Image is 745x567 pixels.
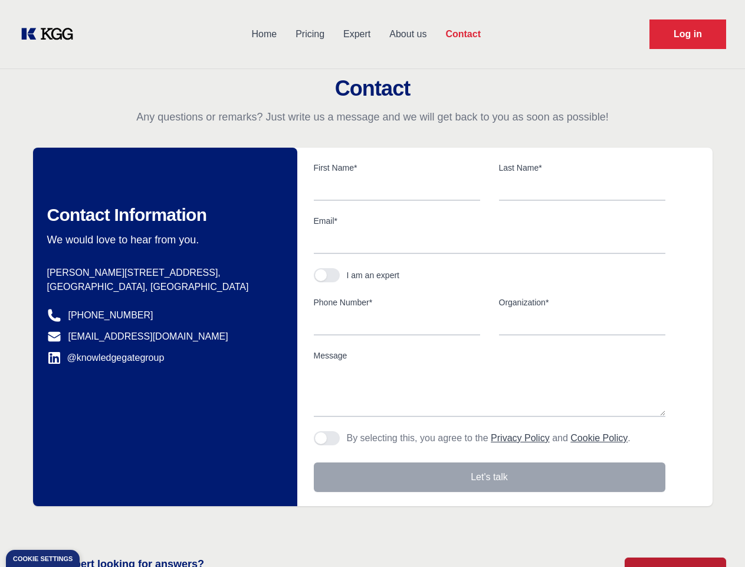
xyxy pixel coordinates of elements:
p: By selecting this, you agree to the and . [347,431,631,445]
label: First Name* [314,162,480,174]
a: Home [242,19,286,50]
a: [EMAIL_ADDRESS][DOMAIN_NAME] [68,330,228,344]
a: Expert [334,19,380,50]
div: I am an expert [347,269,400,281]
h2: Contact [14,77,731,100]
iframe: Chat Widget [686,510,745,567]
a: Privacy Policy [491,433,550,443]
p: [GEOGRAPHIC_DATA], [GEOGRAPHIC_DATA] [47,280,278,294]
a: [PHONE_NUMBER] [68,308,153,322]
div: Cookie settings [13,556,73,562]
label: Message [314,350,665,361]
a: About us [380,19,436,50]
label: Phone Number* [314,296,480,308]
label: Email* [314,215,665,227]
label: Last Name* [499,162,665,174]
label: Organization* [499,296,665,308]
a: Pricing [286,19,334,50]
p: [PERSON_NAME][STREET_ADDRESS], [47,266,278,280]
button: Let's talk [314,462,665,492]
a: Cookie Policy [570,433,628,443]
p: We would love to hear from you. [47,233,278,247]
a: @knowledgegategroup [47,351,165,365]
a: Contact [436,19,490,50]
p: Any questions or remarks? Just write us a message and we will get back to you as soon as possible! [14,110,731,124]
a: KOL Knowledge Platform: Talk to Key External Experts (KEE) [19,25,83,44]
a: Request Demo [649,19,726,49]
h2: Contact Information [47,204,278,226]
